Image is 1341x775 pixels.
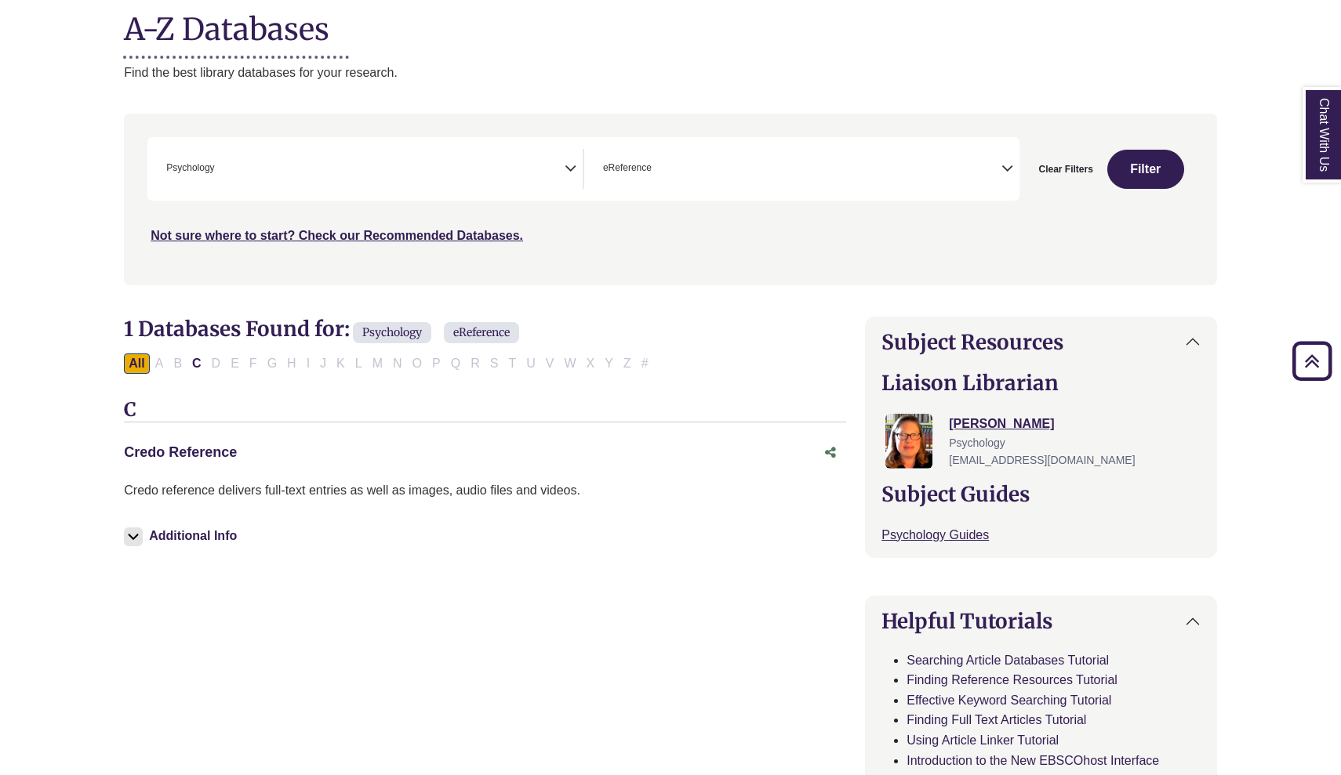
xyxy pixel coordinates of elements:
a: Back to Top [1287,350,1337,371]
span: eReference [603,161,652,176]
button: Additional Info [124,525,242,547]
a: [PERSON_NAME] [949,417,1054,430]
h3: C [124,399,846,422]
p: Find the best library databases for your research. [124,63,1217,83]
span: 1 Databases Found for: [124,316,350,342]
a: Effective Keyword Searching Tutorial [907,694,1111,707]
a: Finding Reference Resources Tutorial [907,673,1117,686]
nav: Search filters [124,114,1217,284]
a: Psychology Guides [881,528,989,541]
span: Psychology [353,322,431,343]
h2: Liaison Librarian [881,371,1201,395]
a: Using Article Linker Tutorial [907,733,1059,747]
button: Helpful Tutorials [866,596,1216,646]
h2: Subject Guides [881,482,1201,506]
a: Finding Full Text Articles Tutorial [907,713,1086,726]
span: Psychology [166,161,214,176]
span: [EMAIL_ADDRESS][DOMAIN_NAME] [949,454,1135,466]
li: eReference [597,161,652,176]
button: Clear Filters [1029,150,1103,189]
button: Subject Resources [866,317,1216,367]
button: Submit for Search Results [1107,150,1184,189]
span: eReference [444,322,519,343]
li: Psychology [160,161,214,176]
button: Share this database [815,438,846,468]
a: Searching Article Databases Tutorial [907,654,1109,667]
textarea: Search [218,164,225,176]
a: Not sure where to start? Check our Recommended Databases. [151,229,523,242]
a: Credo Reference [124,444,237,460]
button: Filter Results C [187,353,206,374]
button: All [124,353,149,374]
p: Credo reference delivers full-text entries as well as images, audio files and videos. [124,480,846,501]
span: Psychology [949,436,1005,449]
textarea: Search [655,164,662,176]
div: Alpha-list to filter by first letter of database name [124,356,654,369]
img: Jessica Moore [885,414,932,469]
